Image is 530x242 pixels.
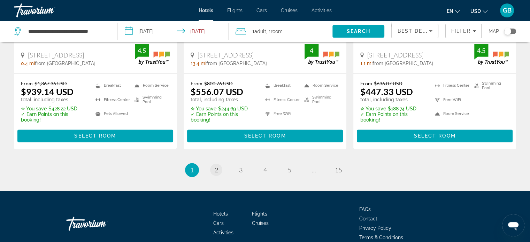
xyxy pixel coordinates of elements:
[305,44,339,64] img: TrustYou guest rating badge
[470,80,509,91] li: Swimming Pool
[360,111,426,123] p: ✓ Earn Points on this booking!
[135,46,149,55] div: 4.5
[360,106,426,111] p: $188.74 USD
[498,3,516,18] button: User Menu
[252,26,266,36] span: 1
[191,80,202,86] span: From
[92,80,131,91] li: Breakfast
[191,97,256,102] p: total, including taxes
[21,106,47,111] span: ✮ You save
[213,230,233,235] a: Activities
[474,44,509,64] img: TrustYou guest rating badge
[213,220,224,226] a: Cars
[372,61,433,66] span: from [GEOGRAPHIC_DATA]
[288,166,291,174] span: 5
[359,206,371,212] a: FAQs
[92,108,131,119] li: Pets Allowed
[199,8,213,13] a: Hotels
[503,7,512,14] span: GB
[28,26,107,37] input: Search hotel destination
[191,86,243,97] ins: $556.07 USD
[190,166,194,174] span: 1
[332,25,384,38] button: Search
[414,133,455,139] span: Select Room
[131,80,170,91] li: Room Service
[229,21,332,42] button: Travelers: 1 adult, 0 children
[191,61,206,66] span: 13.4 mi
[17,130,173,142] button: Select Room
[502,214,524,236] iframe: Button to launch messaging window
[262,94,300,105] li: Fitness Center
[360,106,386,111] span: ✮ You save
[262,108,300,119] li: Free WiFi
[204,80,233,86] del: $800.76 USD
[335,166,342,174] span: 15
[305,46,318,55] div: 4
[470,6,487,16] button: Change currency
[21,86,74,97] ins: $939.14 USD
[360,97,426,102] p: total, including taxes
[191,106,256,111] p: $244.69 USD
[347,29,370,34] span: Search
[21,111,87,123] p: ✓ Earn Points on this booking!
[470,8,481,14] span: USD
[451,28,471,34] span: Filter
[431,80,470,91] li: Fitness Center
[254,29,266,34] span: Adult
[367,51,423,59] span: [STREET_ADDRESS]
[431,94,470,105] li: Free WiFi
[187,130,343,142] button: Select Room
[92,94,131,105] li: Fitness Center
[360,61,372,66] span: 1.1 mi
[17,131,173,139] a: Select Room
[359,216,377,221] a: Contact
[359,235,403,240] a: Terms & Conditions
[118,21,229,42] button: Select check in and out date
[131,94,170,105] li: Swimming Pool
[213,211,228,217] a: Hotels
[28,51,84,59] span: [STREET_ADDRESS]
[35,61,95,66] span: from [GEOGRAPHIC_DATA]
[262,80,300,91] li: Breakfast
[489,26,499,36] span: Map
[312,166,316,174] span: ...
[266,26,283,36] span: , 1
[227,8,243,13] a: Flights
[447,6,460,16] button: Change language
[360,80,372,86] span: From
[21,106,87,111] p: $428.22 USD
[135,44,170,64] img: TrustYou guest rating badge
[252,211,267,217] a: Flights
[191,106,216,111] span: ✮ You save
[359,225,391,231] a: Privacy Policy
[281,8,298,13] a: Cruises
[474,46,488,55] div: 4.5
[301,94,339,105] li: Swimming Pool
[206,61,267,66] span: from [GEOGRAPHIC_DATA]
[239,166,243,174] span: 3
[431,108,470,119] li: Room Service
[14,163,516,177] nav: Pagination
[312,8,332,13] a: Activities
[74,133,116,139] span: Select Room
[357,131,513,139] a: Select Room
[21,97,87,102] p: total, including taxes
[397,28,433,34] span: Best Deals
[21,80,33,86] span: From
[34,80,67,86] del: $1,367.36 USD
[263,166,267,174] span: 4
[445,24,482,38] button: Filters
[187,131,343,139] a: Select Room
[357,130,513,142] button: Select Room
[66,213,136,234] a: Go Home
[397,27,432,35] mat-select: Sort by
[198,51,254,59] span: [STREET_ADDRESS]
